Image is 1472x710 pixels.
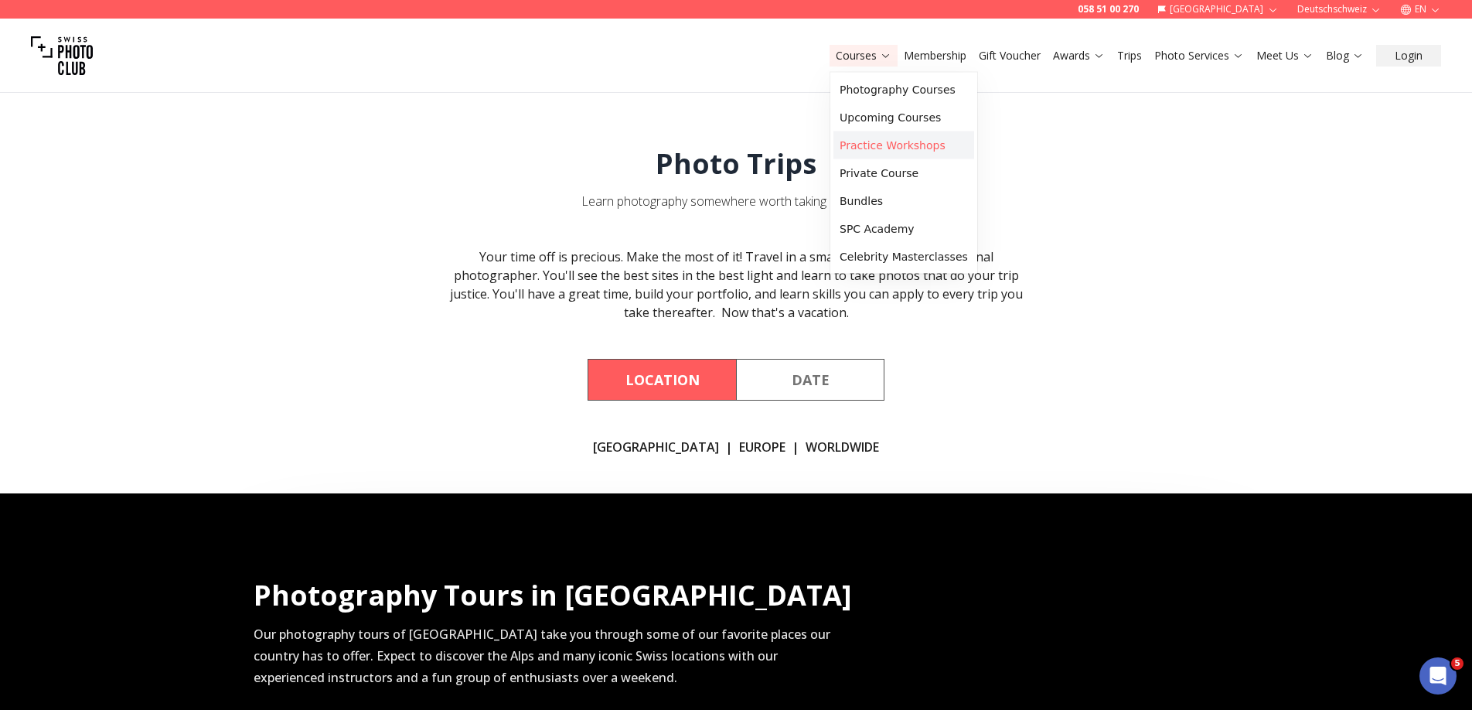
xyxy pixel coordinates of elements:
[1419,657,1457,695] iframe: Intercom live chat
[588,359,736,401] button: By Location
[588,359,884,401] div: Course filter
[1053,48,1105,63] a: Awards
[833,159,974,187] a: Private Course
[836,48,891,63] a: Courses
[1047,45,1111,67] button: Awards
[736,359,884,401] button: By Date
[254,580,852,611] h2: Photography Tours in [GEOGRAPHIC_DATA]
[1154,48,1244,63] a: Photo Services
[593,438,879,456] div: | |
[904,48,966,63] a: Membership
[1376,45,1441,67] button: Login
[1117,48,1142,63] a: Trips
[806,438,879,456] a: Worldwide
[1111,45,1148,67] button: Trips
[31,25,93,87] img: Swiss photo club
[739,438,785,456] a: Europe
[1320,45,1370,67] button: Blog
[439,247,1033,322] div: Your time off is precious. Make the most of it! Travel in a small group with a professional photo...
[973,45,1047,67] button: Gift Voucher
[898,45,973,67] button: Membership
[1250,45,1320,67] button: Meet Us
[833,104,974,131] a: Upcoming Courses
[656,148,816,179] h1: Photo Trips
[1148,45,1250,67] button: Photo Services
[833,215,974,243] a: SPC Academy
[833,187,974,215] a: Bundles
[1078,3,1139,15] a: 058 51 00 270
[833,76,974,104] a: Photography Courses
[1256,48,1314,63] a: Meet Us
[833,131,974,159] a: Practice Workshops
[593,438,719,456] a: [GEOGRAPHIC_DATA]
[979,48,1041,63] a: Gift Voucher
[581,192,891,210] div: Learn photography somewhere worth taking pictures of.
[833,243,974,271] a: Celebrity Masterclasses
[1451,657,1463,670] span: 5
[254,626,830,686] span: Our photography tours of [GEOGRAPHIC_DATA] take you through some of our favorite places our count...
[1326,48,1364,63] a: Blog
[830,45,898,67] button: Courses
